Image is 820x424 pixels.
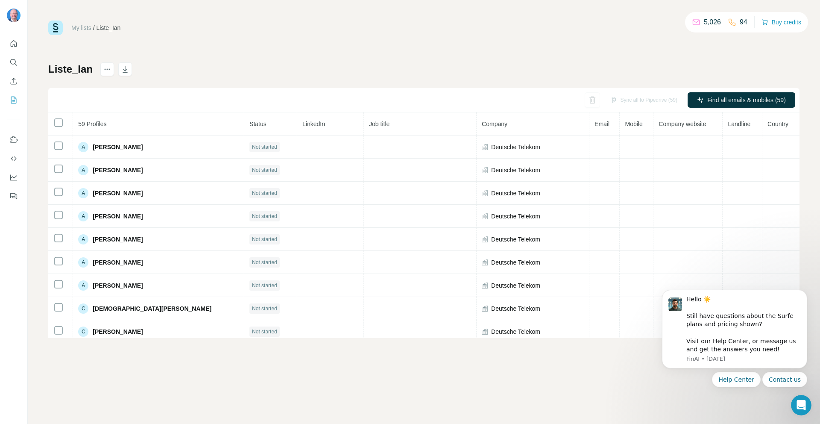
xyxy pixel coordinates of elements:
span: Company [482,121,507,127]
span: [PERSON_NAME] [93,189,143,197]
div: A [78,280,88,291]
span: Company website [659,121,706,127]
span: Deutsche Telekom [491,212,540,221]
span: Landline [728,121,750,127]
p: 5,026 [704,17,721,27]
a: My lists [71,24,91,31]
span: [PERSON_NAME] [93,281,143,290]
span: Deutsche Telekom [491,304,540,313]
span: Find all emails & mobiles (59) [707,96,786,104]
span: Not started [252,259,277,266]
span: [PERSON_NAME] [93,258,143,267]
button: My lists [7,92,20,108]
span: [PERSON_NAME] [93,212,143,221]
span: Deutsche Telekom [491,143,540,151]
span: Deutsche Telekom [491,281,540,290]
span: Deutsche Telekom [491,258,540,267]
span: [PERSON_NAME] [93,327,143,336]
span: Not started [252,189,277,197]
div: A [78,234,88,244]
button: Search [7,55,20,70]
span: [DEMOGRAPHIC_DATA][PERSON_NAME] [93,304,211,313]
div: A [78,257,88,268]
iframe: Intercom notifications message [649,262,820,401]
span: Not started [252,166,277,174]
span: Not started [252,328,277,336]
button: Feedback [7,188,20,204]
span: Not started [252,236,277,243]
span: Not started [252,143,277,151]
button: Use Surfe API [7,151,20,166]
button: actions [100,62,114,76]
iframe: Intercom live chat [791,395,811,415]
span: [PERSON_NAME] [93,166,143,174]
span: Job title [369,121,389,127]
img: Avatar [7,9,20,22]
p: 94 [740,17,747,27]
span: Mobile [625,121,642,127]
div: A [78,211,88,221]
span: [PERSON_NAME] [93,143,143,151]
span: Not started [252,212,277,220]
span: Deutsche Telekom [491,166,540,174]
span: Deutsche Telekom [491,189,540,197]
span: Status [249,121,266,127]
button: Dashboard [7,170,20,185]
span: LinkedIn [302,121,325,127]
img: Surfe Logo [48,21,63,35]
span: Not started [252,305,277,312]
span: Deutsche Telekom [491,327,540,336]
button: Find all emails & mobiles (59) [688,92,795,108]
span: [PERSON_NAME] [93,235,143,244]
button: Enrich CSV [7,74,20,89]
div: A [78,188,88,198]
span: Email [594,121,609,127]
span: Deutsche Telekom [491,235,540,244]
div: A [78,165,88,175]
div: C [78,327,88,337]
button: Use Surfe on LinkedIn [7,132,20,147]
span: Country [767,121,788,127]
button: Quick start [7,36,20,51]
div: C [78,303,88,314]
button: Buy credits [761,16,801,28]
h1: Liste_Ian [48,62,93,76]
div: A [78,142,88,152]
li: / [93,24,95,32]
span: 59 Profiles [78,121,106,127]
span: Not started [252,282,277,289]
div: Liste_Ian [97,24,121,32]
